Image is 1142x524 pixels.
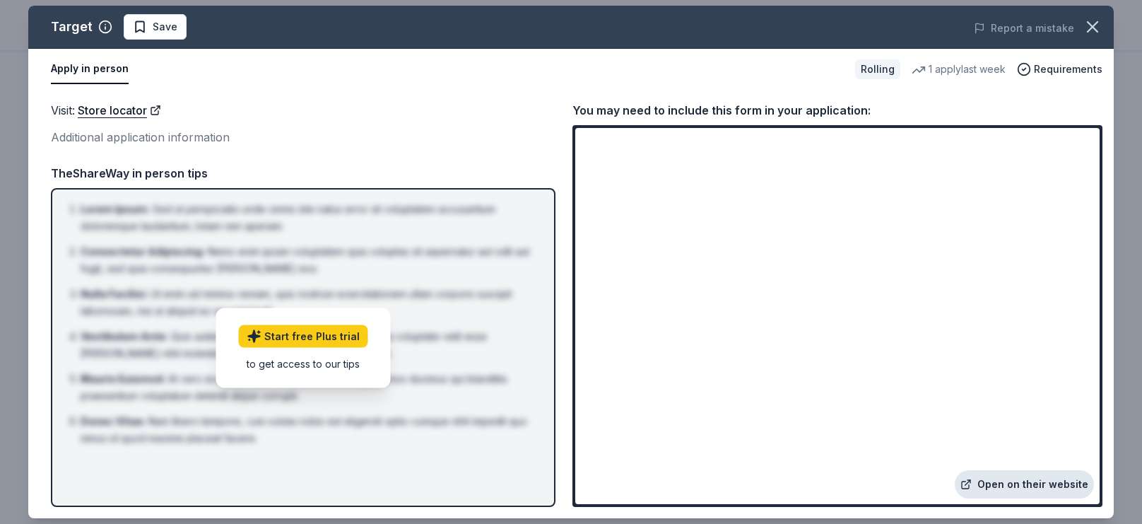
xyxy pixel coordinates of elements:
button: Requirements [1017,61,1102,78]
li: Nemo enim ipsam voluptatem quia voluptas sit aspernatur aut odit aut fugit, sed quia consequuntur... [81,243,534,277]
button: Report a mistake [974,20,1074,37]
span: Donec Vitae : [81,415,146,427]
div: Visit : [51,101,555,120]
li: At vero eos et accusamus et iusto odio dignissimos ducimus qui blanditiis praesentium voluptatum ... [81,371,534,404]
a: Start free Plus trial [239,325,368,347]
li: Ut enim ad minima veniam, quis nostrum exercitationem ullam corporis suscipit laboriosam, nisi ut... [81,286,534,320]
span: Lorem Ipsum : [81,203,150,215]
span: Mauris Euismod : [81,373,165,385]
button: Save [124,14,187,40]
span: Consectetur Adipiscing : [81,245,205,257]
div: You may need to include this form in your application: [572,101,1102,120]
div: 1 apply last week [912,61,1006,78]
div: to get access to our tips [239,356,368,371]
li: Sed ut perspiciatis unde omnis iste natus error sit voluptatem accusantium doloremque laudantium,... [81,201,534,235]
div: TheShareWay in person tips [51,164,555,182]
div: Rolling [855,59,900,79]
span: Save [153,18,177,35]
span: Nulla Facilisi : [81,288,148,300]
span: Requirements [1034,61,1102,78]
li: Quis autem vel eum iure reprehenderit qui in ea voluptate velit esse [PERSON_NAME] nihil molestia... [81,328,534,362]
a: Open on their website [955,470,1094,499]
span: Vestibulum Ante : [81,330,168,342]
button: Apply in person [51,54,129,84]
div: Additional application information [51,128,555,146]
div: Target [51,16,93,38]
a: Store locator [78,101,161,120]
li: Nam libero tempore, cum soluta nobis est eligendi optio cumque nihil impedit quo minus id quod ma... [81,413,534,447]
